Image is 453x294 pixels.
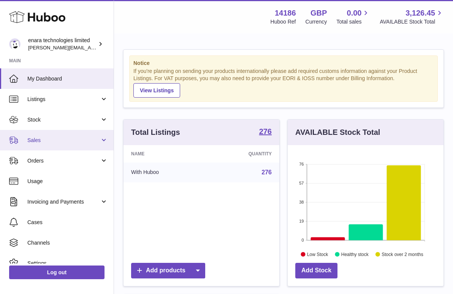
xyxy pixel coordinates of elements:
[124,145,206,163] th: Name
[271,18,296,25] div: Huboo Ref
[27,178,108,185] span: Usage
[380,18,444,25] span: AVAILABLE Stock Total
[9,266,105,279] a: Log out
[27,239,108,247] span: Channels
[299,219,304,223] text: 19
[124,163,206,182] td: With Huboo
[27,198,100,205] span: Invoicing and Payments
[299,200,304,204] text: 38
[27,96,100,103] span: Listings
[310,8,327,18] strong: GBP
[27,116,100,123] span: Stock
[28,44,152,51] span: [PERSON_NAME][EMAIL_ADDRESS][DOMAIN_NAME]
[307,251,328,257] text: Low Stock
[295,127,380,138] h3: AVAILABLE Stock Total
[27,260,108,267] span: Settings
[299,162,304,166] text: 76
[27,137,100,144] span: Sales
[261,169,272,175] a: 276
[347,8,362,18] span: 0.00
[28,37,97,51] div: enara technologies limited
[133,83,180,98] a: View Listings
[275,8,296,18] strong: 14186
[301,238,304,242] text: 0
[336,18,370,25] span: Total sales
[131,127,180,138] h3: Total Listings
[336,8,370,25] a: 0.00 Total sales
[380,8,444,25] a: 3,126.45 AVAILABLE Stock Total
[299,181,304,185] text: 57
[131,263,205,278] a: Add products
[206,145,279,163] th: Quantity
[306,18,327,25] div: Currency
[27,157,100,164] span: Orders
[341,251,369,257] text: Healthy stock
[133,60,434,67] strong: Notice
[9,38,21,50] img: Dee@enara.co
[259,128,272,135] strong: 276
[259,128,272,137] a: 276
[382,251,423,257] text: Stock over 2 months
[27,75,108,82] span: My Dashboard
[405,8,435,18] span: 3,126.45
[133,68,434,97] div: If you're planning on sending your products internationally please add required customs informati...
[27,219,108,226] span: Cases
[295,263,337,278] a: Add Stock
